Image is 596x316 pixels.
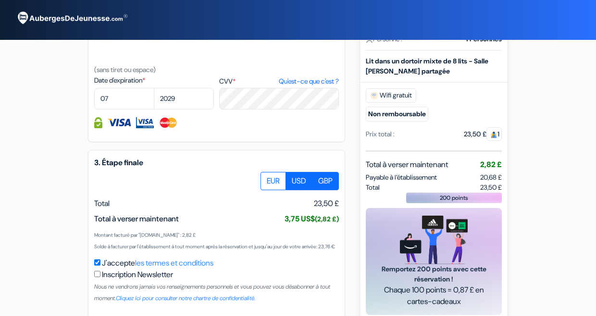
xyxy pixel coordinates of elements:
h5: 3. Étape finale [94,158,339,167]
label: CVV [219,76,339,86]
span: 23,50 £ [480,182,502,193]
img: free_wifi.svg [370,92,378,99]
img: AubergesDeJeunesse.com [12,5,132,31]
label: GBP [312,172,339,190]
span: Wifi gratuit [366,88,416,103]
div: 23,50 £ [464,129,502,139]
small: Solde à facturer par l'établissement à tout moment après la réservation et jusqu'au jour de votre... [94,243,335,250]
label: USD [286,172,312,190]
div: Basic radio toggle button group [261,172,339,190]
a: Cliquez ici pour consulter notre chartre de confidentialité. [116,294,255,302]
small: (sans tiret ou espace) [94,65,156,74]
label: J'accepte [102,257,213,269]
small: (2,82 £) [315,215,339,223]
small: Non remboursable [366,107,428,122]
span: 23,50 £ [314,198,339,209]
a: Qu'est-ce que c'est ? [279,76,339,86]
span: Total [94,198,110,208]
img: Information de carte de crédit entièrement encryptée et sécurisée [94,117,102,128]
span: Remportez 200 points avec cette réservation ! [377,264,490,284]
span: 3,75 US$ [285,214,339,224]
small: Nous ne vendrons jamais vos renseignements personnels et vous pouvez vous désabonner à tout moment. [94,283,330,302]
span: Total à verser maintenant [366,159,448,170]
span: 20,68 £ [480,173,502,182]
span: Payable à l’établissement [366,172,437,182]
label: EUR [261,172,286,190]
small: Montant facturé par "[DOMAIN_NAME]" : 2,82 £ [94,232,196,238]
a: les termes et conditions [135,258,213,268]
span: 1 [486,127,502,141]
img: gift_card_hero_new.png [400,216,468,264]
span: 2,82 £ [480,159,502,170]
div: Prix total : [366,129,395,139]
img: Visa Electron [136,117,153,128]
span: 200 points [440,194,468,202]
span: Total [366,182,380,193]
span: Total à verser maintenant [94,214,179,224]
img: Master Card [159,117,178,128]
img: guest.svg [490,131,497,138]
img: Visa [107,117,131,128]
span: Chaque 100 points = 0,87 £ en cartes-cadeaux [377,284,490,307]
label: Inscription Newsletter [102,269,173,280]
b: Lit dans un dortoir mixte de 8 lits - Salle [PERSON_NAME] partagée [366,57,488,75]
label: Date d'expiration [94,75,214,85]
